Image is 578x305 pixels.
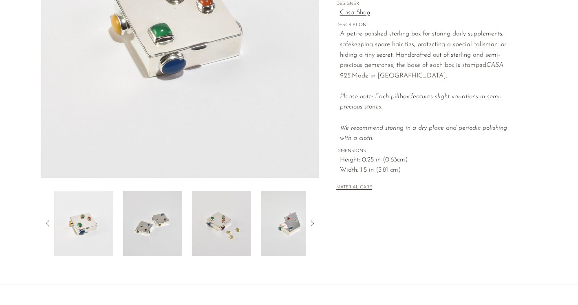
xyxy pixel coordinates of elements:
[123,191,182,256] img: Sterling Gemstone Pillbox
[340,62,503,79] em: CASA 925.
[336,185,372,191] button: MATERIAL CARE
[340,8,520,18] a: Casa Shop
[336,0,520,8] span: DESIGNER
[340,165,520,176] span: Width: 1.5 in (3.81 cm)
[340,93,507,141] em: Please note: Each pillbox features slight variations in semi-precious stones.
[54,191,113,256] img: Sterling Gemstone Pillbox
[261,191,320,256] img: Sterling Gemstone Pillbox
[192,191,251,256] img: Sterling Gemstone Pillbox
[340,155,520,166] span: Height: 0.25 in (0.63cm)
[340,125,507,142] i: We recommend storing in a dry place and periodic polishing with a cloth.
[336,22,520,29] span: DESCRIPTION
[340,29,520,144] p: A petite polished sterling box for storing daily supplements, safekeeping spare hair ties, protec...
[336,148,520,155] span: DIMENSIONS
